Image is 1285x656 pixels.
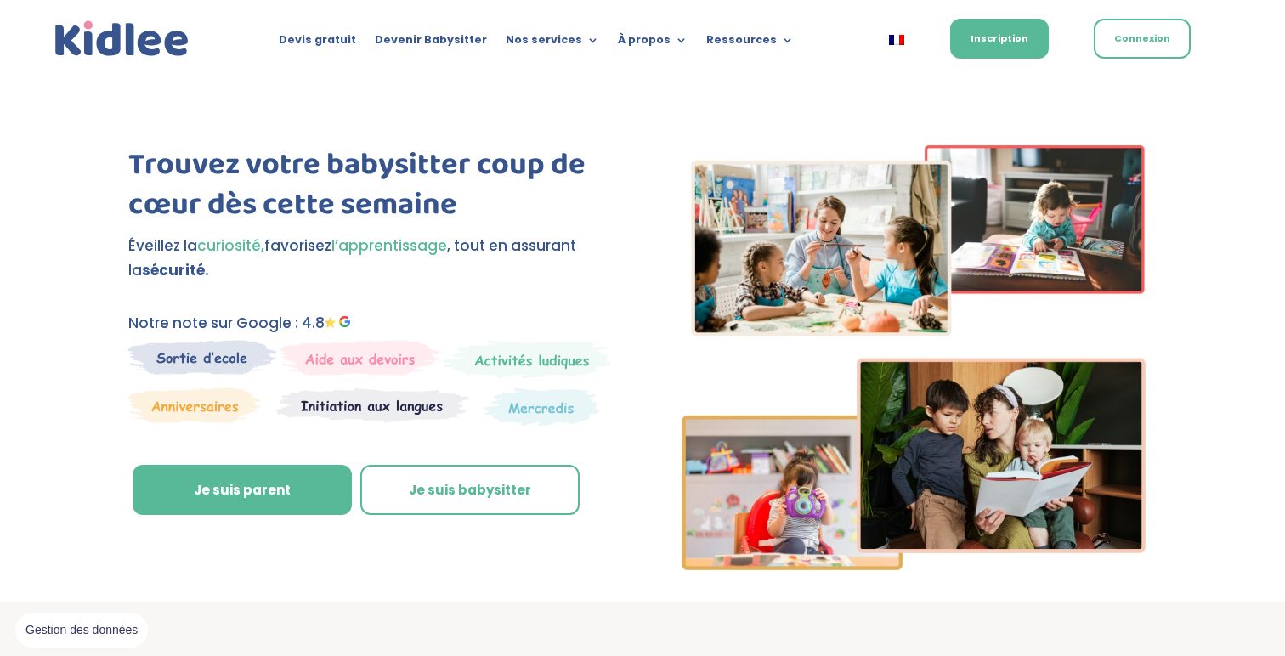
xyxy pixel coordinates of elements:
img: Atelier thematique [276,387,469,423]
img: Anniversaire [128,387,261,423]
p: Notre note sur Google : 4.8 [128,311,614,336]
strong: sécurité. [142,260,209,280]
a: Inscription [950,19,1049,59]
picture: Imgs-2 [682,555,1146,575]
img: Sortie decole [128,340,277,375]
span: curiosité, [197,235,264,256]
a: Nos services [506,34,599,53]
a: Devis gratuit [279,34,356,53]
a: À propos [618,34,688,53]
p: Éveillez la favorisez , tout en assurant la [128,234,614,283]
span: l’apprentissage [331,235,447,256]
span: Gestion des données [25,623,138,638]
a: Je suis parent [133,465,352,516]
a: Connexion [1094,19,1191,59]
a: Ressources [706,34,794,53]
img: weekends [280,340,440,376]
a: Devenir Babysitter [375,34,487,53]
img: logo_kidlee_bleu [51,17,193,61]
a: Je suis babysitter [360,465,580,516]
img: Mercredi [443,340,611,379]
a: Kidlee Logo [51,17,193,61]
img: Français [889,35,904,45]
button: Gestion des données [15,613,148,648]
h1: Trouvez votre babysitter coup de cœur dès cette semaine [128,145,614,234]
img: Thematique [484,387,599,427]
